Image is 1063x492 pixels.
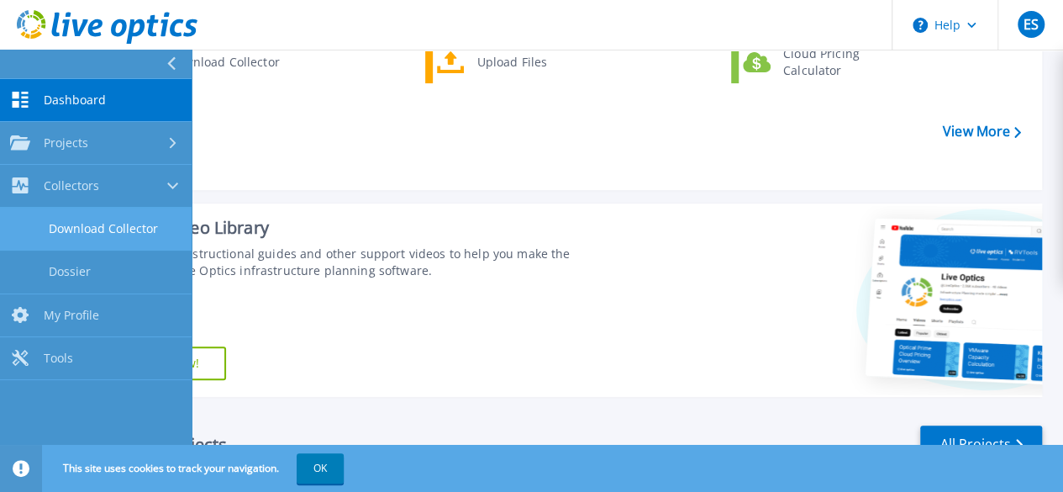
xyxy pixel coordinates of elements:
[44,351,73,366] span: Tools
[425,41,597,83] a: Upload Files
[297,453,344,484] button: OK
[98,217,597,239] div: Support Video Library
[46,453,344,484] span: This site uses cookies to track your navigation.
[1023,18,1038,31] span: ES
[469,45,593,79] div: Upload Files
[943,124,1021,140] a: View More
[160,45,287,79] div: Download Collector
[44,93,106,108] span: Dashboard
[44,308,99,323] span: My Profile
[98,246,597,279] div: Find tutorials, instructional guides and other support videos to help you make the most of your L...
[44,178,99,193] span: Collectors
[44,135,88,151] span: Projects
[731,41,903,83] a: Cloud Pricing Calculator
[775,45,899,79] div: Cloud Pricing Calculator
[920,426,1042,463] a: All Projects
[118,41,291,83] a: Download Collector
